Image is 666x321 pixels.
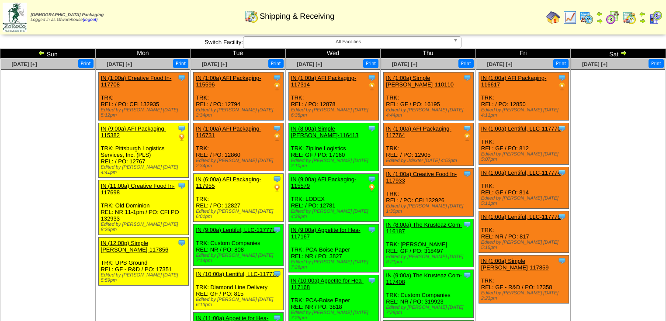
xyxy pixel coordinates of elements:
a: IN (1:00a) AFI Packaging-115596 [196,75,261,88]
button: Print [363,59,378,68]
div: Edited by [PERSON_NAME] [DATE] 6:13pm [196,297,283,307]
div: TRK: [PERSON_NAME] REL: GF / PO: 318497 [384,219,474,267]
div: TRK: REL: / PO: CFI 132926 [384,169,474,217]
div: TRK: REL: / PO: 12794 [194,72,284,121]
button: Print [78,59,94,68]
td: Fri [475,49,571,59]
a: IN (1:00a) Lentiful, LLC-117774 [481,169,561,176]
a: IN (10:00a) Appetite for Hea-117168 [291,277,364,290]
div: TRK: Old Dominion REL: NR 11-1pm / PO: CFI PO 132933 [98,180,188,235]
img: zoroco-logo-small.webp [3,3,27,32]
div: Edited by [PERSON_NAME] [DATE] 5:15pm [481,240,569,250]
a: IN (9:00a) AFI Packaging-115382 [101,125,166,138]
a: (logout) [83,17,98,22]
img: Tooltip [273,269,281,278]
a: [DATE] [+] [487,61,512,67]
img: line_graph.gif [563,10,577,24]
img: Tooltip [368,225,376,234]
div: TRK: REL: GF / PO: 814 [479,167,569,209]
td: Sat [571,49,666,59]
a: IN (8:00a) The Krusteaz Com-116187 [386,221,462,235]
a: IN (1:00a) Simple [PERSON_NAME]-110110 [386,75,454,88]
img: PO [177,133,186,142]
a: IN (6:00a) AFI Packaging-117955 [196,176,261,189]
div: Edited by [PERSON_NAME] [DATE] 7:29pm [386,305,473,315]
div: Edited by [PERSON_NAME] [DATE] 6:35pm [291,107,378,118]
a: [DATE] [+] [202,61,227,67]
a: IN (1:00a) Simple [PERSON_NAME]-117859 [481,258,549,271]
img: PO [558,82,566,91]
div: Edited by [PERSON_NAME] [DATE] 5:07pm [481,152,569,162]
img: Tooltip [368,276,376,285]
div: Edited by [PERSON_NAME] [DATE] 2:34pm [196,158,283,169]
div: Edited by [PERSON_NAME] [DATE] 2:34pm [196,107,283,118]
a: IN (9:00a) The Krusteaz Com-117408 [386,272,462,285]
div: TRK: REL: / PO: 12860 [194,123,284,171]
span: All Facilities [247,37,450,47]
img: calendarprod.gif [579,10,593,24]
img: PO [273,183,281,192]
div: Edited by [PERSON_NAME] [DATE] 4:11pm [481,107,569,118]
div: TRK: PCA-Boise Paper REL: NR / PO: 3827 [288,224,378,273]
img: Tooltip [177,124,186,133]
img: Tooltip [368,175,376,183]
img: arrowright.gif [596,17,603,24]
a: IN (9:00a) Appetite for Hea-117167 [291,227,361,240]
div: TRK: REL: NR / PO: 817 [479,211,569,253]
a: IN (8:00a) Simple [PERSON_NAME]-116413 [291,125,359,138]
a: [DATE] [+] [297,61,322,67]
img: Tooltip [558,256,566,265]
img: home.gif [546,10,560,24]
td: Mon [95,49,191,59]
div: Edited by [PERSON_NAME] [DATE] 1:30pm [386,204,473,214]
div: TRK: UPS Ground REL: GF - R&D / PO: 17351 [98,238,188,286]
div: TRK: Pittsburgh Logistics Services, Inc. (PLS) REL: / PO: 12767 [98,123,188,178]
a: [DATE] [+] [12,61,37,67]
a: IN (1:00a) AFI Packaging-117314 [291,75,357,88]
div: Edited by Jdexter [DATE] 4:52pm [386,158,473,163]
img: calendarblend.gif [606,10,620,24]
div: Edited by [PERSON_NAME] [DATE] 6:01pm [196,209,283,219]
div: TRK: REL: / PO: 12905 [384,123,474,166]
div: TRK: Custom Companies REL: NR / PO: 808 [194,224,284,266]
button: Print [173,59,188,68]
div: TRK: REL: GF / PO: 812 [479,123,569,165]
img: Tooltip [368,73,376,82]
a: [DATE] [+] [107,61,132,67]
div: TRK: REL: / PO: 12827 [194,174,284,222]
button: Print [458,59,474,68]
div: Edited by [PERSON_NAME] [DATE] 5:12pm [101,107,188,118]
a: IN (10:00a) Lentiful, LLC-117775 [196,271,278,277]
img: Tooltip [177,181,186,190]
img: PO [463,133,472,142]
button: Print [268,59,284,68]
div: Edited by [PERSON_NAME] [DATE] 5:11pm [481,196,569,206]
a: [DATE] [+] [582,61,607,67]
img: arrowleft.gif [38,49,45,56]
div: Edited by [PERSON_NAME] [DATE] 4:41pm [101,165,188,175]
a: [DATE] [+] [392,61,417,67]
img: PO [368,183,376,192]
img: PO [273,82,281,91]
img: Tooltip [463,220,472,229]
img: Tooltip [273,175,281,183]
img: arrowright.gif [620,49,627,56]
img: Tooltip [558,212,566,221]
div: TRK: REL: GF / PO: 16195 [384,72,474,121]
div: Edited by [PERSON_NAME] [DATE] 5:59pm [101,273,188,283]
a: IN (12:00p) Simple [PERSON_NAME]-117856 [101,240,169,253]
div: TRK: Diamond Line Delivery REL: GF / PO: 815 [194,269,284,310]
div: Edited by [PERSON_NAME] [DATE] 3:10pm [291,158,378,169]
div: Edited by [PERSON_NAME] [DATE] 4:29pm [291,209,378,219]
div: Edited by [PERSON_NAME] [DATE] 7:25pm [291,310,378,321]
button: Print [649,59,664,68]
div: Edited by [PERSON_NAME] [DATE] 8:21pm [386,254,473,265]
div: Edited by [PERSON_NAME] [DATE] 7:26pm [291,259,378,270]
a: IN (1:00a) Lentiful, LLC-117770 [481,125,561,132]
img: PO [273,133,281,142]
